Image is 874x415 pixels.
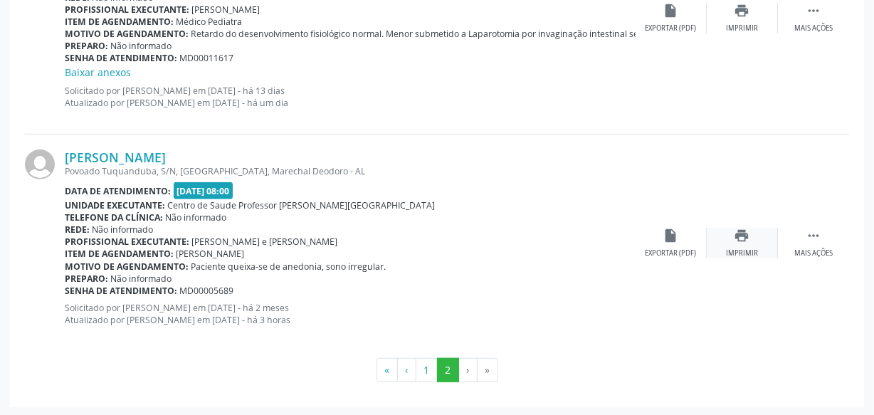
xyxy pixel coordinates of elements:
[111,40,172,52] span: Não informado
[191,261,386,273] span: Paciente queixa-se de anedonia, sono irregular.
[65,211,163,224] b: Telefone da clínica:
[93,224,154,236] span: Não informado
[25,358,849,382] ul: Pagination
[646,248,697,258] div: Exportar (PDF)
[174,182,233,199] span: [DATE] 08:00
[806,3,821,19] i: 
[177,16,243,28] span: Médico Pediatra
[416,358,438,382] button: Go to page 1
[191,28,692,40] span: Retardo do desenvolvimento fisiológico normal. Menor submetido a Laparotomia por invaginação inte...
[65,261,189,273] b: Motivo de agendamento:
[180,52,234,64] span: MD00011617
[180,285,234,297] span: MD00005689
[806,228,821,243] i: 
[663,228,679,243] i: insert_drive_file
[726,248,758,258] div: Imprimir
[65,273,108,285] b: Preparo:
[65,236,189,248] b: Profissional executante:
[65,224,90,236] b: Rede:
[65,52,177,64] b: Senha de atendimento:
[65,165,636,177] div: Povoado Tuquanduba, S/N, [GEOGRAPHIC_DATA], Marechal Deodoro - AL
[794,23,833,33] div: Mais ações
[726,23,758,33] div: Imprimir
[794,248,833,258] div: Mais ações
[192,4,260,16] span: [PERSON_NAME]
[65,248,174,260] b: Item de agendamento:
[65,199,165,211] b: Unidade executante:
[397,358,416,382] button: Go to previous page
[25,149,55,179] img: img
[735,228,750,243] i: print
[646,23,697,33] div: Exportar (PDF)
[168,199,436,211] span: Centro de Saude Professor [PERSON_NAME][GEOGRAPHIC_DATA]
[192,236,338,248] span: [PERSON_NAME] e [PERSON_NAME]
[65,28,189,40] b: Motivo de agendamento:
[65,149,166,165] a: [PERSON_NAME]
[437,358,459,382] button: Go to page 2
[65,85,636,109] p: Solicitado por [PERSON_NAME] em [DATE] - há 13 dias Atualizado por [PERSON_NAME] em [DATE] - há u...
[65,40,108,52] b: Preparo:
[65,285,177,297] b: Senha de atendimento:
[65,185,171,197] b: Data de atendimento:
[65,16,174,28] b: Item de agendamento:
[377,358,398,382] button: Go to first page
[111,273,172,285] span: Não informado
[65,302,636,326] p: Solicitado por [PERSON_NAME] em [DATE] - há 2 meses Atualizado por [PERSON_NAME] em [DATE] - há 3...
[65,65,131,79] a: Baixar anexos
[735,3,750,19] i: print
[663,3,679,19] i: insert_drive_file
[177,248,245,260] span: [PERSON_NAME]
[65,4,189,16] b: Profissional executante:
[166,211,227,224] span: Não informado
